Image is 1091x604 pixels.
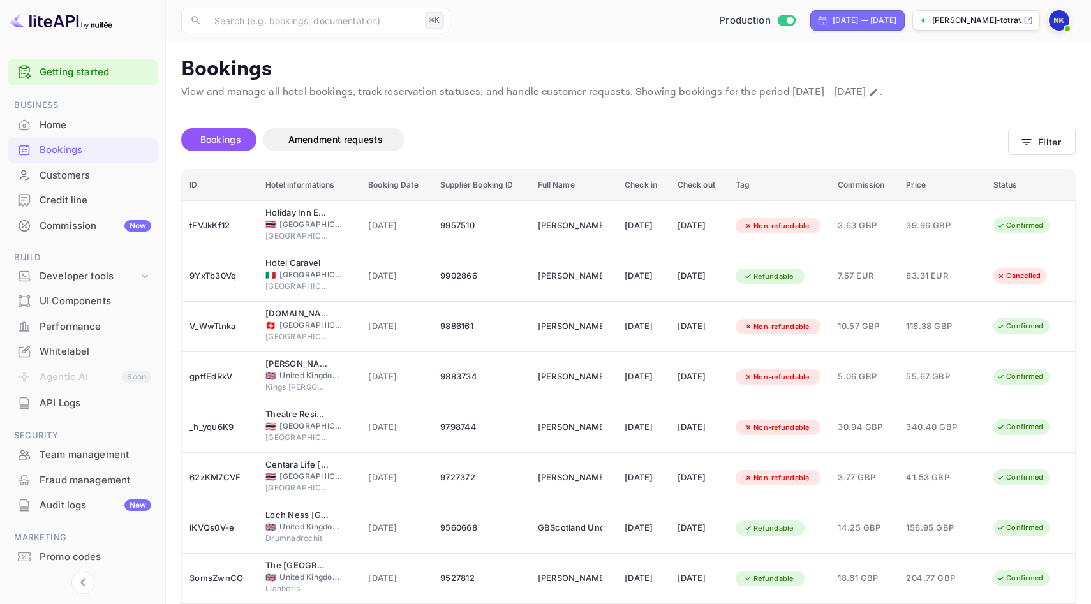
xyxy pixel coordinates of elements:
[279,219,343,230] span: [GEOGRAPHIC_DATA]
[8,339,158,363] a: Whitelabel
[8,493,158,518] div: Audit logsNew
[736,319,818,335] div: Non-refundable
[625,367,662,387] div: [DATE]
[440,367,522,387] div: 9883734
[265,473,276,481] span: Thailand
[200,134,241,145] span: Bookings
[906,571,970,586] span: 204.77 GBP
[678,468,721,488] div: [DATE]
[906,370,970,384] span: 55.67 GBP
[8,314,158,339] div: Performance
[625,266,662,286] div: [DATE]
[265,271,276,279] span: Italy
[368,269,425,283] span: [DATE]
[40,118,151,133] div: Home
[988,369,1051,385] div: Confirmed
[8,188,158,213] div: Credit line
[678,316,721,337] div: [DATE]
[40,143,151,158] div: Bookings
[538,568,602,589] div: Niko Kampas
[265,573,276,582] span: United Kingdom of Great Britain and Northern Ireland
[8,429,158,443] span: Security
[830,170,898,201] th: Commission
[368,420,425,434] span: [DATE]
[986,170,1075,201] th: Status
[279,521,343,533] span: United Kingdom of [GEOGRAPHIC_DATA] and [GEOGRAPHIC_DATA]
[538,417,602,438] div: Arushi Das
[265,331,329,343] span: [GEOGRAPHIC_DATA]
[538,367,602,387] div: Jessica
[265,533,329,544] span: Drumnadrochit
[8,531,158,545] span: Marketing
[265,509,329,522] div: Loch Ness Drumnadrochit Hotel
[988,318,1051,334] div: Confirmed
[265,358,329,371] div: King's Lynn Caravan & Camping Park
[425,12,444,29] div: ⌘K
[181,85,1076,100] p: View and manage all hotel bookings, track reservation statuses, and handle customer requests. Sho...
[988,570,1051,586] div: Confirmed
[265,459,329,471] div: Centara Life Maris Resort Jomtien
[838,521,891,535] span: 14.25 GBP
[8,443,158,466] a: Team management
[838,420,891,434] span: 30.94 GBP
[440,468,522,488] div: 9727372
[258,170,360,201] th: Hotel informations
[8,251,158,265] span: Build
[368,320,425,334] span: [DATE]
[728,170,830,201] th: Tag
[833,15,896,26] div: [DATE] — [DATE]
[265,422,276,431] span: Thailand
[988,520,1051,536] div: Confirmed
[440,216,522,236] div: 9957510
[867,86,880,99] button: Change date range
[906,420,970,434] span: 340.40 GBP
[932,15,1021,26] p: [PERSON_NAME]-totrave...
[368,219,425,233] span: [DATE]
[40,448,151,462] div: Team management
[8,545,158,570] div: Promo codes
[678,518,721,538] div: [DATE]
[40,65,151,80] a: Getting started
[625,316,662,337] div: [DATE]
[40,550,151,564] div: Promo codes
[736,269,802,284] div: Refundable
[279,320,343,331] span: [GEOGRAPHIC_DATA]
[40,294,151,309] div: UI Components
[189,518,250,538] div: lKVQs0V-e
[265,257,329,270] div: Hotel Caravel
[265,307,329,320] div: Anstatthotel.ch Luzern
[1008,129,1076,155] button: Filter
[265,559,329,572] div: The Royal Victoria Hotel
[368,370,425,384] span: [DATE]
[8,138,158,161] a: Bookings
[265,432,329,443] span: [GEOGRAPHIC_DATA]
[189,417,250,438] div: _h_yqu6K9
[988,217,1051,233] div: Confirmed
[40,498,151,513] div: Audit logs
[440,316,522,337] div: 9886161
[8,188,158,212] a: Credit line
[368,521,425,535] span: [DATE]
[279,571,343,583] span: United Kingdom of [GEOGRAPHIC_DATA] and [GEOGRAPHIC_DATA]
[838,320,891,334] span: 10.57 GBP
[288,134,383,145] span: Amendment requests
[189,316,250,337] div: V_WwTtnka
[265,321,276,330] span: Switzerland
[838,571,891,586] span: 18.61 GBP
[265,220,276,228] span: Thailand
[678,216,721,236] div: [DATE]
[838,370,891,384] span: 5.06 GBP
[988,469,1051,485] div: Confirmed
[8,391,158,416] div: API Logs
[8,339,158,364] div: Whitelabel
[40,193,151,208] div: Credit line
[189,468,250,488] div: 62zKM7CVF
[736,369,818,385] div: Non-refundable
[625,568,662,589] div: [DATE]
[8,59,158,85] div: Getting started
[906,269,970,283] span: 83.31 EUR
[8,468,158,493] div: Fraud management
[670,170,729,201] th: Check out
[279,370,343,381] span: United Kingdom of [GEOGRAPHIC_DATA] and [GEOGRAPHIC_DATA]
[8,391,158,415] a: API Logs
